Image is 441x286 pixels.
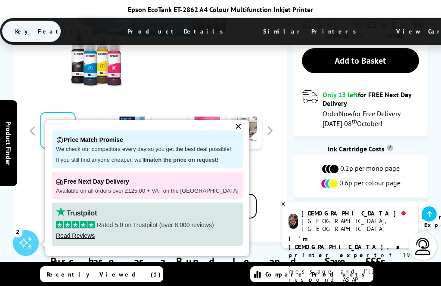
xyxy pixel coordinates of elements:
div: for FREE Next Day Delivery [323,90,419,108]
span: Only 13 left [323,90,358,99]
p: Free Next Day Delivery [56,176,239,188]
img: user-headset-light.svg [414,238,432,255]
sup: th [352,117,357,125]
div: [GEOGRAPHIC_DATA], [GEOGRAPHIC_DATA] [301,217,411,233]
span: Product Finder [4,121,13,165]
img: stars-5.svg [56,221,95,228]
span: Similar Printers [250,21,374,42]
a: Compare Products [250,266,373,282]
strong: match the price on request! [145,157,218,163]
div: [DEMOGRAPHIC_DATA] [301,209,411,217]
span: 0.2p per mono page [340,164,400,174]
p: Price Match Promise [56,134,239,146]
span: 0.6p per colour page [339,178,401,189]
p: We check our competitors every day so you get the best deal possible! [56,146,239,153]
div: ✕ [233,120,245,132]
a: Read Reviews [56,232,95,239]
p: of 19 years! Leave me a message and I'll respond ASAP [289,235,412,284]
span: Now [339,109,353,118]
sup: Cost per page [387,145,393,151]
img: trustpilot rating [56,207,97,217]
p: Rated 5.0 on Trustpilot (over 8,000 reviews) [56,221,239,229]
span: Order for Free Delivery [DATE] 08 October! [323,109,400,128]
span: Key Features [2,21,105,42]
p: Available on all orders over £125.00 + VAT on the [GEOGRAPHIC_DATA] [56,188,239,195]
a: Recently Viewed (1) [40,266,163,282]
p: If you still find anyone cheaper, we'll [56,157,239,164]
span: Compare Products [265,271,370,278]
div: Ink Cartridge Costs [293,145,428,153]
div: 2 [13,227,22,237]
span: Recently Viewed (1) [47,271,161,278]
b: I'm [DEMOGRAPHIC_DATA], a printer expert [289,235,402,259]
span: Product Details [115,21,241,42]
div: modal_delivery [302,90,419,127]
img: chris-livechat.png [289,214,298,229]
a: Add to Basket [302,48,419,73]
